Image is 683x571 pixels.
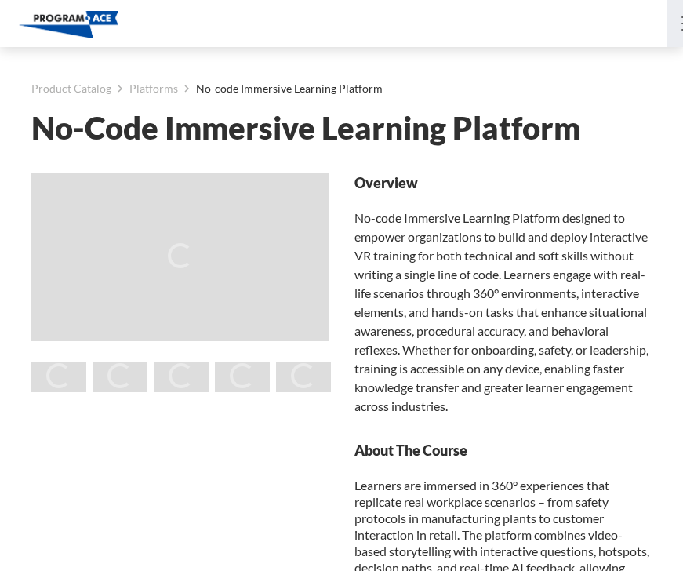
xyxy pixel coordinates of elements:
[129,78,178,99] a: Platforms
[31,78,111,99] a: Product Catalog
[31,115,652,142] h1: No-code Immersive Learning Platform
[354,173,652,416] div: No-code Immersive Learning Platform designed to empower organizations to build and deploy interac...
[178,78,383,99] li: No-code Immersive Learning Platform
[31,78,652,99] nav: breadcrumb
[19,11,118,38] img: Program-Ace
[354,173,652,193] strong: Overview
[354,441,652,460] strong: About The Course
